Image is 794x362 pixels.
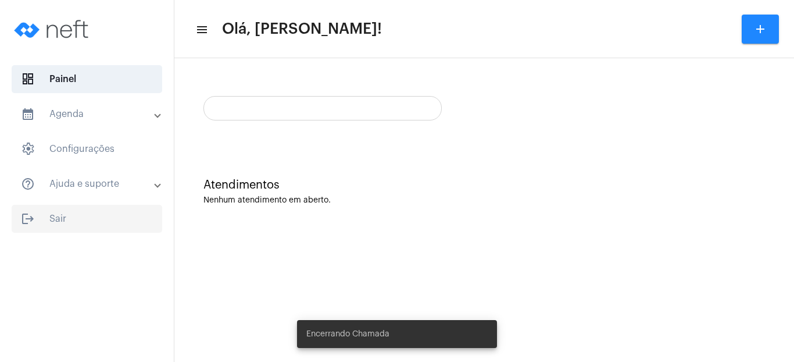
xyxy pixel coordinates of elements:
mat-icon: sidenav icon [195,23,207,37]
span: Sair [12,205,162,233]
span: sidenav icon [21,142,35,156]
mat-icon: sidenav icon [21,177,35,191]
img: logo-neft-novo-2.png [9,6,96,52]
mat-expansion-panel-header: sidenav iconAjuda e suporte [7,170,174,198]
mat-panel-title: Agenda [21,107,155,121]
mat-panel-title: Ajuda e suporte [21,177,155,191]
span: sidenav icon [21,72,35,86]
mat-icon: add [753,22,767,36]
mat-icon: sidenav icon [21,107,35,121]
div: Atendimentos [203,179,765,191]
span: Encerrando Chamada [306,328,389,340]
span: Olá, [PERSON_NAME]! [222,20,382,38]
mat-icon: sidenav icon [21,212,35,226]
mat-expansion-panel-header: sidenav iconAgenda [7,100,174,128]
span: Painel [12,65,162,93]
div: Nenhum atendimento em aberto. [203,196,765,205]
span: Configurações [12,135,162,163]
